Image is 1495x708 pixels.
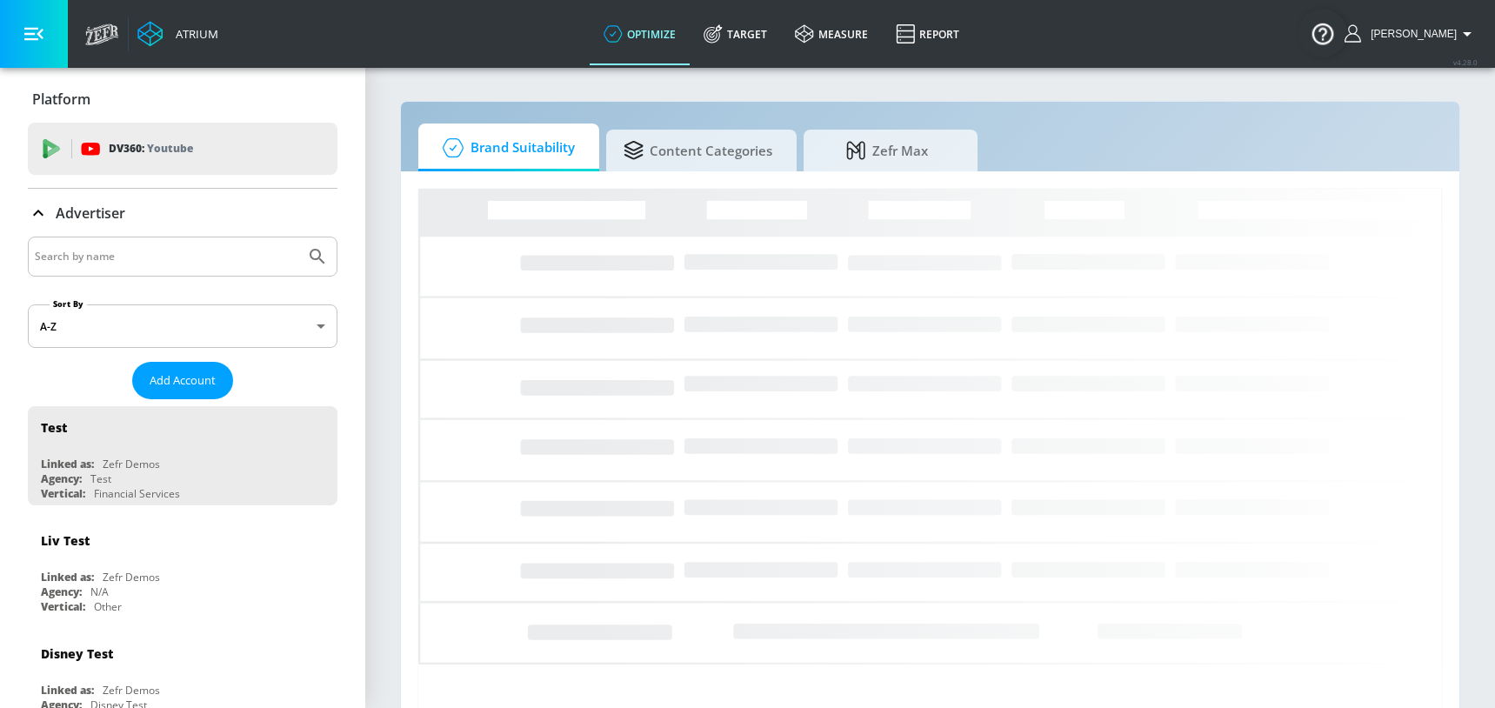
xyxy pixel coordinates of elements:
p: DV360: [109,139,193,158]
p: Advertiser [56,204,125,223]
div: Vertical: [41,486,85,501]
a: Report [882,3,973,65]
div: Liv TestLinked as:Zefr DemosAgency:N/AVertical:Other [28,519,337,618]
div: TestLinked as:Zefr DemosAgency:TestVertical:Financial Services [28,406,337,505]
div: Financial Services [94,486,180,501]
button: Add Account [132,362,233,399]
div: N/A [90,584,109,599]
a: optimize [590,3,690,65]
button: Open Resource Center [1298,9,1347,57]
a: Target [690,3,781,65]
div: A-Z [28,304,337,348]
div: Linked as: [41,570,94,584]
div: Linked as: [41,683,94,698]
div: DV360: Youtube [28,123,337,175]
div: Zefr Demos [103,683,160,698]
label: Sort By [50,298,87,310]
span: Add Account [150,371,216,391]
div: Zefr Demos [103,570,160,584]
span: Zefr Max [821,130,953,171]
button: [PERSON_NAME] [1345,23,1478,44]
div: Liv Test [41,532,90,549]
div: Agency: [41,584,82,599]
div: Agency: [41,471,82,486]
div: Advertiser [28,189,337,237]
div: Test [41,419,67,436]
div: Disney Test [41,645,113,662]
div: Other [94,599,122,614]
p: Youtube [147,139,193,157]
input: Search by name [35,245,298,268]
a: measure [781,3,882,65]
a: Atrium [137,21,218,47]
span: Brand Suitability [436,127,575,169]
div: Linked as: [41,457,94,471]
span: login as: sarah.ly@zefr.com [1364,28,1457,40]
div: Zefr Demos [103,457,160,471]
div: Vertical: [41,599,85,614]
div: Atrium [169,26,218,42]
div: Test [90,471,111,486]
span: v 4.28.0 [1453,57,1478,67]
p: Platform [32,90,90,109]
span: Content Categories [624,130,772,171]
div: Platform [28,75,337,124]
